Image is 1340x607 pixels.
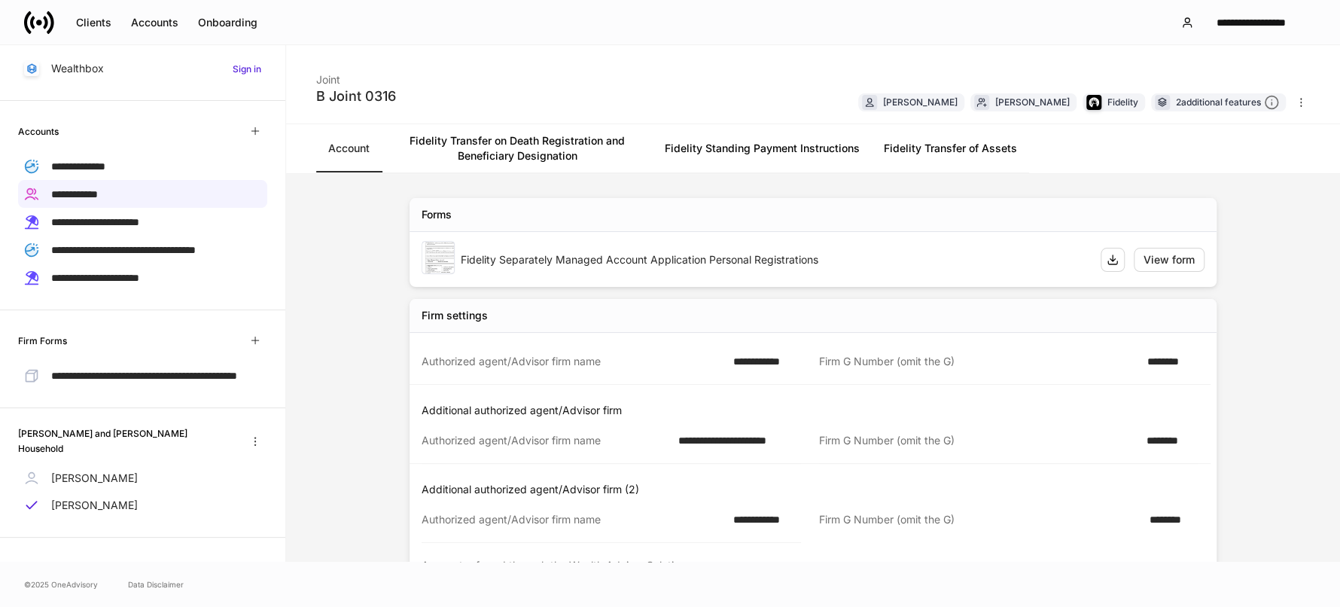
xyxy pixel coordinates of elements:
div: Authorized agent/Advisor firm name [422,512,724,527]
a: [PERSON_NAME] [18,465,267,492]
p: [PERSON_NAME] [51,471,138,486]
div: View form [1144,252,1195,267]
div: Firm G Number (omit the G) [819,433,1137,448]
a: Fidelity Transfer on Death Registration and Beneficiary Designation [382,124,653,172]
a: Data Disclaimer [128,578,184,590]
div: Account referred through the Wealth Advisor Solutions program [422,558,778,573]
div: Firm settings [422,308,488,323]
div: Fidelity [1107,95,1138,109]
div: 2 additional features [1176,95,1279,111]
a: Fidelity Transfer of Assets [872,124,1029,172]
a: Account [316,124,382,172]
div: Authorized agent/Advisor firm name [422,354,724,369]
div: Forms [422,207,452,222]
div: Firm G Number (omit the G) [819,354,1137,369]
p: Additional authorized agent/Advisor firm [422,403,1211,418]
button: Accounts [121,11,188,35]
button: Clients [66,11,121,35]
div: Onboarding [198,15,257,30]
a: Fidelity Standing Payment Instructions [653,124,872,172]
div: [PERSON_NAME] [995,95,1070,109]
div: [PERSON_NAME] [883,95,958,109]
div: B Joint 0316 [316,87,396,105]
a: WealthboxSign in [18,55,267,82]
button: View form [1134,248,1204,272]
div: Fidelity Separately Managed Account Application Personal Registrations [461,252,1089,267]
button: Onboarding [188,11,267,35]
a: [PERSON_NAME] [18,492,267,519]
h6: [PERSON_NAME] and [PERSON_NAME] Household [18,426,231,455]
p: [PERSON_NAME] [51,498,138,513]
div: Clients [76,15,111,30]
p: Wealthbox [51,61,104,76]
h6: Accounts [18,124,59,139]
h6: Sign in [233,62,261,76]
div: Authorized agent/Advisor firm name [422,433,669,448]
div: Accounts [131,15,178,30]
div: Joint [316,63,396,87]
p: Additional authorized agent/Advisor firm (2) [422,482,1211,497]
h6: Firm Forms [18,334,67,348]
div: Firm G Number (omit the G) [819,512,1140,528]
span: © 2025 OneAdvisory [24,578,98,590]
